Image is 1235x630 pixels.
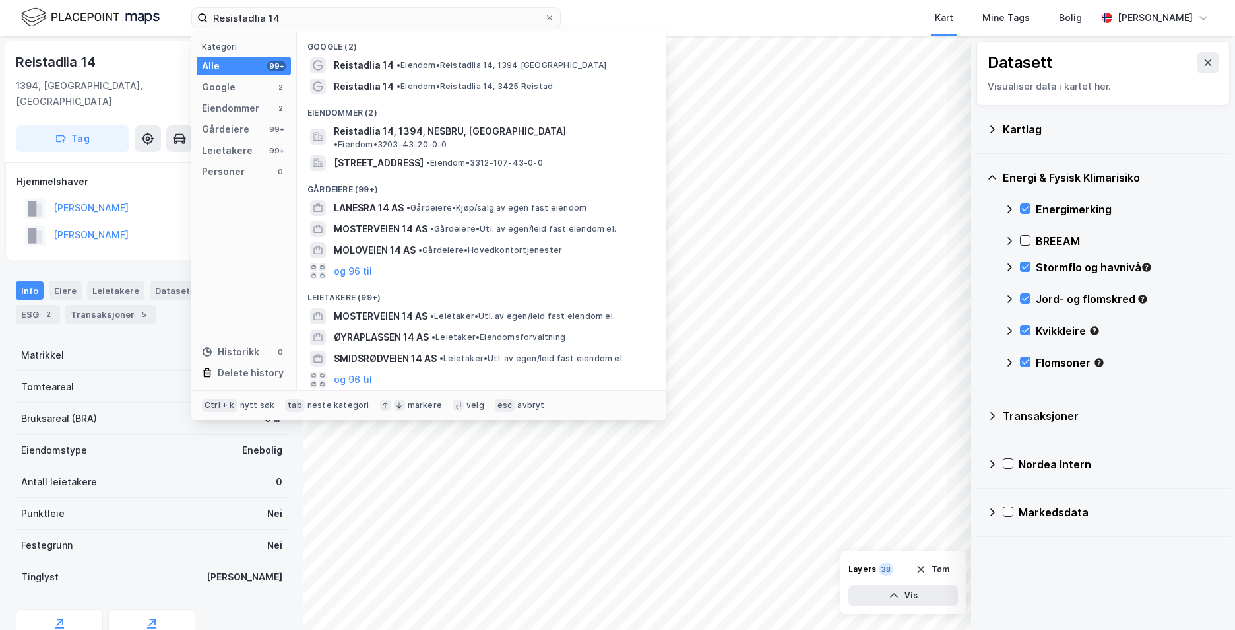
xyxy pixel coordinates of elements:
span: Eiendom • 3203-43-20-0-0 [334,139,447,150]
span: • [406,203,410,213]
button: Tøm [907,559,958,580]
button: og 96 til [334,372,372,388]
div: Tooltip anchor [1141,262,1153,273]
div: Kart [935,10,953,26]
div: Jord- og flomskred [1036,291,1219,307]
div: Energi & Fysisk Klimarisiko [1003,170,1219,186]
span: Reistadlia 14 [334,57,394,73]
div: Bolig [1059,10,1082,26]
div: [PERSON_NAME] [1118,10,1193,26]
div: Energimerking [1036,201,1219,217]
div: Enebolig [242,442,282,458]
div: Transaksjoner [65,305,156,324]
div: Leietakere [202,143,253,158]
div: Tooltip anchor [1093,357,1105,368]
div: Google [202,79,236,95]
div: Ctrl + k [202,399,237,412]
div: markere [408,400,442,411]
div: Nei [267,538,282,553]
div: Punktleie [21,506,65,522]
div: Reistadlia 14 [16,52,98,73]
span: Reistadlia 14 [334,79,394,94]
div: Tooltip anchor [1089,325,1100,337]
span: • [418,245,422,255]
div: Festegrunn [21,538,73,553]
div: Info [16,281,44,300]
div: 5 [137,308,150,321]
div: Kategori [202,42,291,52]
div: avbryt [517,400,544,411]
span: • [396,81,400,91]
div: 2 [42,308,55,321]
span: • [439,353,443,363]
span: Reistadlia 14, 1394, NESBRU, [GEOGRAPHIC_DATA] [334,123,566,139]
div: [PERSON_NAME] [206,569,282,585]
button: og 96 til [334,263,372,279]
iframe: Chat Widget [1169,567,1235,630]
div: 99+ [267,61,286,71]
div: Gårdeiere [202,122,249,137]
span: • [430,311,434,321]
div: Gårdeiere (99+) [297,174,666,197]
div: velg [466,400,484,411]
div: 99+ [267,145,286,156]
span: • [334,139,338,149]
div: 0 [276,474,282,490]
span: MOSTERVEIEN 14 AS [334,221,427,237]
div: 0 [275,347,286,357]
span: Leietaker • Utl. av egen/leid fast eiendom el. [439,353,624,364]
div: 2 [275,103,286,114]
div: Stormflo og havnivå [1036,260,1219,275]
div: Transaksjoner [1003,408,1219,424]
div: Kartlag [1003,122,1219,137]
div: Historikk [202,344,259,360]
div: Matrikkel [21,347,64,363]
div: Tooltip anchor [1137,293,1149,305]
div: 2 [275,82,286,92]
div: Mine Tags [982,10,1030,26]
div: Kvikkleire [1036,323,1219,339]
button: Tag [16,125,129,152]
span: Eiendom • Reistadlia 14, 3425 Reistad [396,81,553,92]
div: 99+ [267,124,286,135]
span: LANESRA 14 AS [334,200,404,216]
div: Datasett [150,281,199,300]
div: ESG [16,305,60,324]
div: Google (2) [297,31,666,55]
div: 38 [879,563,893,576]
span: Leietaker • Eiendomsforvaltning [431,332,565,343]
div: Tinglyst [21,569,59,585]
span: SMIDSRØDVEIEN 14 AS [334,351,437,367]
div: Nordea Intern [1019,456,1219,472]
span: ØYRAPLASSEN 14 AS [334,330,429,345]
div: Eiendommer (2) [297,97,666,121]
div: Leietakere (99+) [297,282,666,306]
div: tab [285,399,305,412]
span: Gårdeiere • Kjøp/salg av egen fast eiendom [406,203,586,213]
div: Bruksareal (BRA) [21,411,97,427]
input: Søk på adresse, matrikkel, gårdeiere, leietakere eller personer [208,8,544,28]
div: Tomteareal [21,379,74,395]
div: Antall leietakere [21,474,97,490]
div: BREEAM [1036,233,1219,249]
span: • [431,332,435,342]
div: neste kategori [307,400,369,411]
div: Personer [202,164,245,180]
div: 0 [275,166,286,177]
div: Alle [202,58,220,74]
span: [STREET_ADDRESS] [334,155,424,171]
div: nytt søk [240,400,275,411]
div: Flomsoner [1036,355,1219,370]
span: MOLOVEIEN 14 AS [334,242,416,258]
span: • [426,158,430,168]
span: Gårdeiere • Hovedkontortjenester [418,245,562,256]
img: logo.f888ab2527a4732fd821a326f86c7f29.svg [21,6,160,29]
span: MOSTERVEIEN 14 AS [334,308,427,324]
div: Eiere [49,281,82,300]
div: Delete history [218,365,284,381]
div: Visualiser data i kartet her. [988,79,1219,94]
span: Eiendom • Reistadlia 14, 1394 [GEOGRAPHIC_DATA] [396,60,606,71]
div: Datasett [988,52,1053,73]
span: • [430,224,434,234]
